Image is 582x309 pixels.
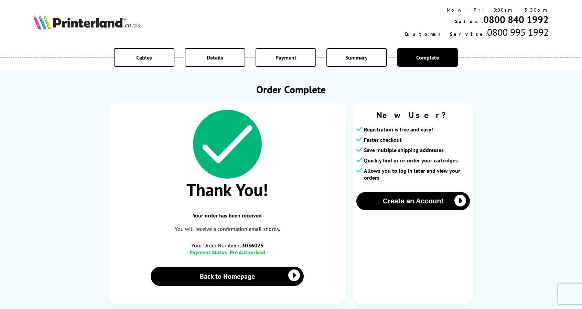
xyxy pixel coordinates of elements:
span: Payment Status: [190,249,228,256]
button: Create an Account [356,192,470,210]
h1: Order Complete [109,83,473,96]
span: Details [207,54,223,61]
p: You will receive a confirmation email shortly. [116,224,339,234]
span: Complete [416,54,439,61]
span: Payment [276,54,297,61]
span: New User? [356,110,470,120]
span: Your order has been received [116,212,339,219]
b: 3036025 [242,242,263,249]
span: Quickly find or re-order your cartridges [364,157,458,164]
span: Registration is free and easy! [364,126,433,133]
span: Faster checkout [364,136,402,143]
img: Printerland Logo [33,14,141,30]
span: Sales: [455,18,483,24]
div: Mon - Fri 9:00am - 5:30pm [405,7,549,13]
span: Save multiple shipping addresses [364,147,444,153]
a: 0800 840 1992 [483,13,549,26]
span: Your Order Number is [116,242,339,249]
span: Cables [136,54,152,61]
span: Thank You! [116,179,339,201]
span: Customer Service: [405,31,487,37]
span: Pre Authorised [230,249,265,256]
a: Back to Homepage [151,267,304,286]
span: 0800 995 1992 [487,26,549,39]
span: Allows you to log in later and view your orders [364,167,470,181]
span: Summary [345,54,368,61]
